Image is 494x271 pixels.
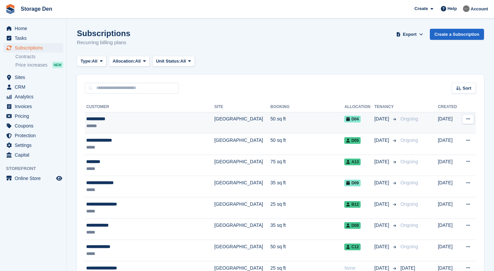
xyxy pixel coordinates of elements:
div: NEW [52,62,63,68]
td: 50 sq ft [270,133,344,155]
span: All [92,58,98,65]
a: Price increases NEW [15,61,63,69]
th: Site [214,102,270,112]
span: Capital [15,150,55,160]
td: 35 sq ft [270,176,344,197]
th: Customer [85,102,214,112]
td: [DATE] [438,240,460,261]
a: menu [3,141,63,150]
span: Tasks [15,33,55,43]
span: D08 [344,222,361,229]
span: [DATE] [374,137,390,144]
span: Price increases [15,62,47,68]
span: D05 [344,137,361,144]
span: Coupons [15,121,55,130]
span: Pricing [15,111,55,121]
a: menu [3,92,63,101]
span: [DATE] [374,222,390,229]
span: [DATE] [374,243,390,250]
td: [DATE] [438,176,460,197]
span: Home [15,24,55,33]
td: [GEOGRAPHIC_DATA] [214,133,270,155]
span: CRM [15,82,55,92]
span: Invoices [15,102,55,111]
span: All [135,58,141,65]
td: 35 sq ft [270,218,344,240]
td: [GEOGRAPHIC_DATA] [214,112,270,133]
span: D04 [344,116,361,122]
span: Create [414,5,428,12]
span: B12 [344,201,361,208]
button: Unit Status: All [152,56,195,67]
span: [DATE] [374,115,390,122]
td: [DATE] [438,112,460,133]
p: Recurring billing plans [77,39,130,47]
span: Ongoing [400,159,418,164]
th: Booking [270,102,344,112]
th: Allocation [344,102,374,112]
td: [DATE] [438,218,460,240]
a: menu [3,73,63,82]
button: Export [395,29,424,40]
img: Brian Barbour [463,5,470,12]
span: Subscriptions [15,43,55,53]
a: Preview store [55,174,63,182]
a: menu [3,131,63,140]
td: 75 sq ft [270,155,344,176]
span: Analytics [15,92,55,101]
th: Created [438,102,460,112]
span: Settings [15,141,55,150]
td: [GEOGRAPHIC_DATA] [214,197,270,219]
a: menu [3,150,63,160]
span: [DATE] [374,201,390,208]
a: menu [3,43,63,53]
span: [DATE] [374,158,390,165]
th: Tenancy [374,102,398,112]
span: Export [403,31,416,38]
span: Ongoing [400,201,418,207]
button: Allocation: All [109,56,150,67]
span: Online Store [15,174,55,183]
td: [GEOGRAPHIC_DATA] [214,218,270,240]
a: Create a Subscription [430,29,484,40]
td: [DATE] [438,133,460,155]
span: Ongoing [400,116,418,121]
span: Protection [15,131,55,140]
a: menu [3,33,63,43]
span: C12 [344,244,361,250]
span: Sort [463,85,471,92]
h1: Subscriptions [77,29,130,38]
span: Storefront [6,165,67,172]
span: Ongoing [400,244,418,249]
span: Account [471,6,488,12]
span: Unit Status: [156,58,180,65]
span: Ongoing [400,180,418,185]
td: [GEOGRAPHIC_DATA] [214,240,270,261]
span: All [180,58,186,65]
span: Help [448,5,457,12]
td: [DATE] [438,155,460,176]
span: Ongoing [400,222,418,228]
img: stora-icon-8386f47178a22dfd0bd8f6a31ec36ba5ce8667c1dd55bd0f319d3a0aa187defe.svg [5,4,15,14]
span: [DATE] [374,179,390,186]
a: menu [3,174,63,183]
button: Type: All [77,56,106,67]
td: [GEOGRAPHIC_DATA] [214,155,270,176]
a: Storage Den [18,3,55,14]
span: Ongoing [400,138,418,143]
span: [DATE] [400,265,415,271]
td: [GEOGRAPHIC_DATA] [214,176,270,197]
a: menu [3,111,63,121]
td: [DATE] [438,197,460,219]
span: Type: [81,58,92,65]
span: Sites [15,73,55,82]
td: 25 sq ft [270,197,344,219]
td: 50 sq ft [270,112,344,133]
span: D09 [344,180,361,186]
a: Contracts [15,54,63,60]
a: menu [3,102,63,111]
a: menu [3,24,63,33]
a: menu [3,82,63,92]
td: 50 sq ft [270,240,344,261]
span: Allocation: [113,58,135,65]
